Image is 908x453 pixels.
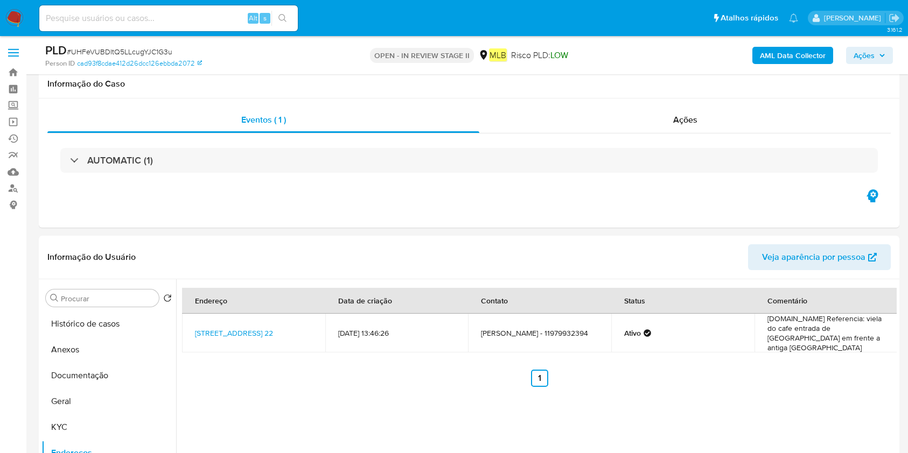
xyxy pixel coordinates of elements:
[41,337,176,363] button: Anexos
[163,294,172,306] button: Retornar ao pedido padrão
[854,47,875,64] span: Ações
[624,328,641,338] strong: Ativo
[263,13,267,23] span: s
[325,288,469,314] th: Data de criação
[531,370,548,387] a: Ir a la página 1
[45,59,75,68] b: Person ID
[611,288,755,314] th: Status
[61,294,155,303] input: Procurar
[889,12,900,24] a: Sair
[50,294,59,302] button: Procurar
[47,252,136,263] h1: Informação do Usuário
[195,328,273,338] a: [STREET_ADDRESS] 22
[271,11,294,26] button: search-icon
[752,47,833,64] button: AML Data Collector
[241,114,286,126] span: Eventos ( 1 )
[489,48,507,61] em: MLB
[748,244,891,270] button: Veja aparência por pessoa
[41,414,176,440] button: KYC
[511,49,568,61] span: Risco PLD:
[39,11,298,25] input: Pesquise usuários ou casos...
[789,13,798,23] a: Notificações
[87,154,153,166] h3: AUTOMATIC (1)
[846,47,893,64] button: Ações
[47,79,891,89] h1: Informação do Caso
[762,244,865,270] span: Veja aparência por pessoa
[370,48,474,63] p: OPEN - IN REVIEW STAGE II
[673,114,697,126] span: Ações
[249,13,257,23] span: Alt
[41,363,176,388] button: Documentação
[41,388,176,414] button: Geral
[182,370,897,387] nav: Paginación
[67,46,172,57] span: # UHFeVUBDItQ5LLcugYJC1G3u
[41,311,176,337] button: Histórico de casos
[45,41,67,59] b: PLD
[550,49,568,61] span: LOW
[325,314,469,352] td: [DATE] 13:46:26
[721,12,778,24] span: Atalhos rápidos
[755,314,898,352] td: [DOMAIN_NAME] Referencia: viela do cafe entrada de [GEOGRAPHIC_DATA] em frente a antiga [GEOGRAPH...
[182,288,325,314] th: Endereço
[468,314,611,352] td: [PERSON_NAME] - 11979932394
[60,148,878,173] div: AUTOMATIC (1)
[824,13,885,23] p: juliane.miranda@mercadolivre.com
[468,288,611,314] th: Contato
[760,47,826,64] b: AML Data Collector
[77,59,202,68] a: cad93f8cdae412d26dcc126ebbda2072
[755,288,898,314] th: Comentário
